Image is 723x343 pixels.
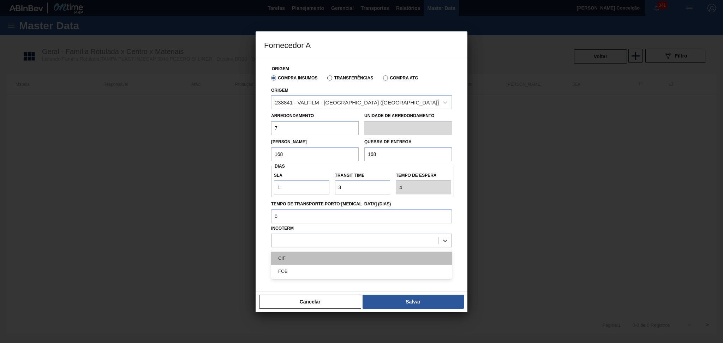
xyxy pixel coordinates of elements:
[275,164,285,169] span: Dias
[363,295,464,309] button: Salvar
[383,76,418,80] label: Compra ATG
[271,265,452,278] div: FOB
[271,113,314,118] label: Arredondamento
[327,76,373,80] label: Transferências
[275,100,439,106] div: 238841 - VALFILM - [GEOGRAPHIC_DATA] ([GEOGRAPHIC_DATA])
[335,170,390,181] label: Transit Time
[364,111,452,121] label: Unidade de arredondamento
[256,31,467,58] h3: Fornecedor A
[396,170,451,181] label: Tempo de espera
[271,88,288,93] label: Origem
[271,139,307,144] label: [PERSON_NAME]
[272,66,289,71] label: Origem
[271,76,317,80] label: Compra Insumos
[271,199,452,209] label: Tempo de Transporte Porto-[MEDICAL_DATA] (dias)
[271,252,452,265] div: CIF
[274,170,329,181] label: SLA
[259,295,361,309] button: Cancelar
[364,139,412,144] label: Quebra de entrega
[271,226,294,231] label: Incoterm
